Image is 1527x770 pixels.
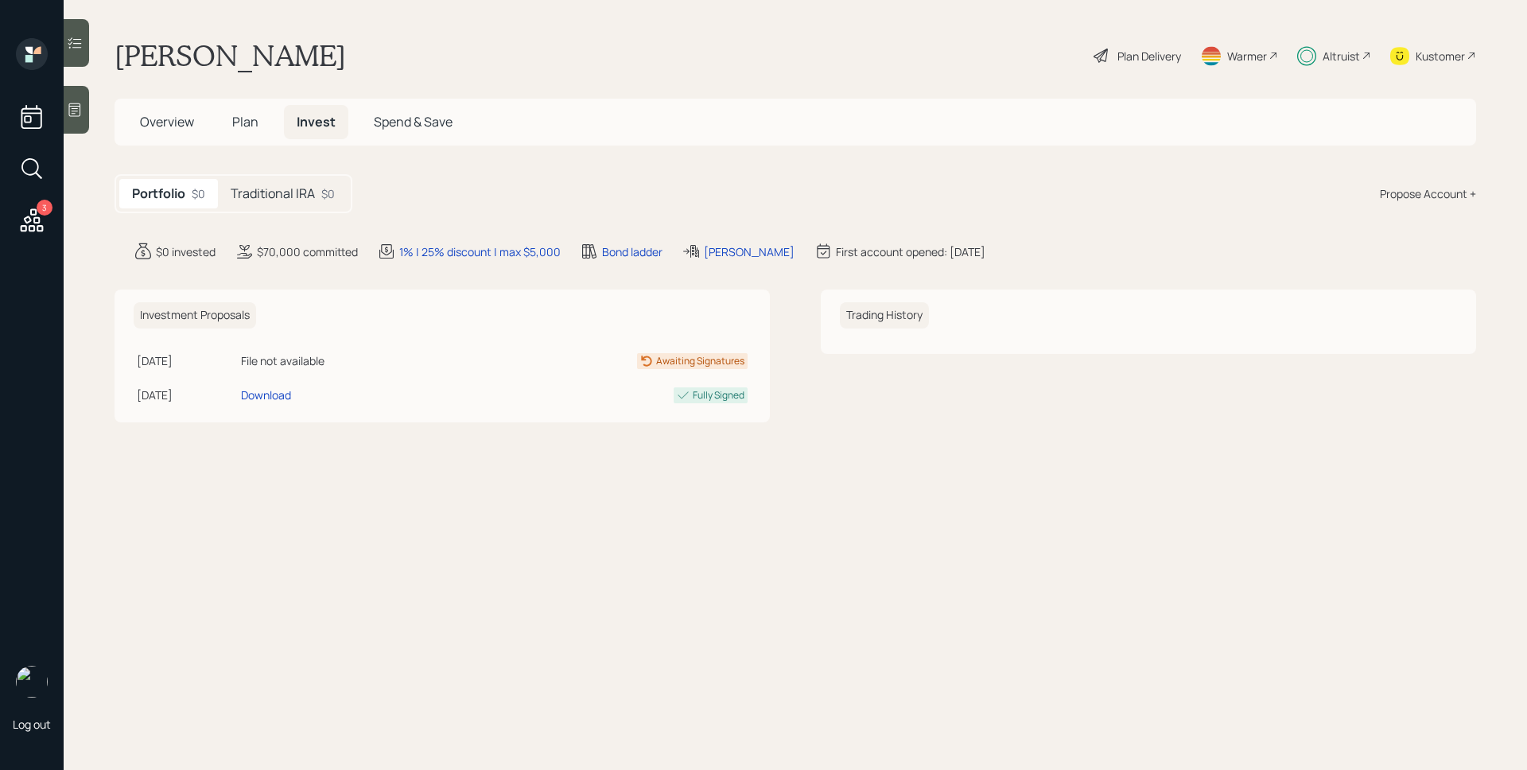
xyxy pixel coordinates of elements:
[297,113,336,130] span: Invest
[140,113,194,130] span: Overview
[115,38,346,73] h1: [PERSON_NAME]
[134,302,256,329] h6: Investment Proposals
[704,243,795,260] div: [PERSON_NAME]
[192,185,205,202] div: $0
[656,354,744,368] div: Awaiting Signatures
[1416,48,1465,64] div: Kustomer
[16,666,48,698] img: james-distasi-headshot.png
[602,243,662,260] div: Bond ladder
[13,717,51,732] div: Log out
[241,352,457,369] div: File not available
[321,185,335,202] div: $0
[836,243,985,260] div: First account opened: [DATE]
[1380,185,1476,202] div: Propose Account +
[693,388,744,402] div: Fully Signed
[231,186,315,201] h5: Traditional IRA
[374,113,453,130] span: Spend & Save
[1227,48,1267,64] div: Warmer
[156,243,216,260] div: $0 invested
[132,186,185,201] h5: Portfolio
[241,387,291,403] div: Download
[1323,48,1360,64] div: Altruist
[1117,48,1181,64] div: Plan Delivery
[137,387,235,403] div: [DATE]
[37,200,52,216] div: 3
[137,352,235,369] div: [DATE]
[257,243,358,260] div: $70,000 committed
[399,243,561,260] div: 1% | 25% discount | max $5,000
[840,302,929,329] h6: Trading History
[232,113,258,130] span: Plan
